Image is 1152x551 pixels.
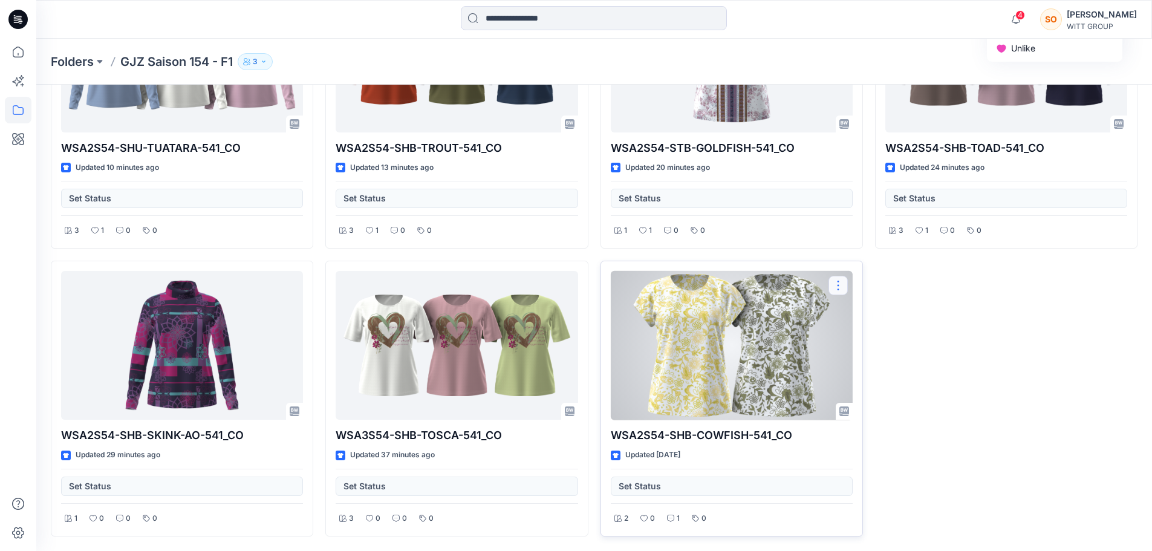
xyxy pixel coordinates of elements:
p: WSA2S54-SHB-COWFISH-541_CO [611,427,853,444]
p: 0 [376,512,380,525]
button: 3 [238,53,273,70]
a: WSA2S54-SHB-SKINK-AO-541_CO [61,271,303,420]
p: 3 [253,55,258,68]
a: WSA3S54-SHB-TOSCA-541_CO [336,271,578,420]
p: Updated 29 minutes ago [76,449,160,461]
div: SO [1040,8,1062,30]
div: WITT GROUP [1067,22,1137,31]
p: 0 [152,512,157,525]
p: WSA2S54-STB-GOLDFISH-541_CO [611,140,853,157]
p: 0 [99,512,104,525]
p: 1 [376,224,379,237]
p: 3 [899,224,903,237]
a: Folders [51,53,94,70]
p: 0 [650,512,655,525]
p: 1 [677,512,680,525]
p: 1 [101,224,104,237]
p: Updated 10 minutes ago [76,161,159,174]
p: 1 [649,224,652,237]
p: Updated 24 minutes ago [900,161,984,174]
p: 0 [429,512,434,525]
p: 0 [126,512,131,525]
p: 1 [925,224,928,237]
p: 0 [427,224,432,237]
p: 2 [624,512,628,525]
p: GJZ Saison 154 - F1 [120,53,233,70]
a: WSA2S54-SHB-COWFISH-541_CO [611,271,853,420]
p: 1 [624,224,627,237]
p: 3 [74,224,79,237]
p: 0 [126,224,131,237]
p: 0 [674,224,679,237]
div: [PERSON_NAME] [1067,7,1137,22]
p: Updated [DATE] [625,449,680,461]
p: WSA2S54-SHB-SKINK-AO-541_CO [61,427,303,444]
p: WSA2S54-SHB-TOAD-541_CO [885,140,1127,157]
p: 0 [701,512,706,525]
p: 0 [950,224,955,237]
p: Updated 37 minutes ago [350,449,435,461]
p: 3 [349,224,354,237]
p: Unlike [1011,42,1035,54]
p: 0 [402,512,407,525]
p: WSA2S54-SHB-TROUT-541_CO [336,140,578,157]
p: WSA2S54-SHU-TUATARA-541_CO [61,140,303,157]
p: 0 [152,224,157,237]
p: Updated 13 minutes ago [350,161,434,174]
p: WSA3S54-SHB-TOSCA-541_CO [336,427,578,444]
p: 0 [700,224,705,237]
span: 4 [1015,10,1025,20]
p: 1 [74,512,77,525]
p: 3 [349,512,354,525]
p: 0 [977,224,981,237]
p: 0 [400,224,405,237]
p: Updated 20 minutes ago [625,161,710,174]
